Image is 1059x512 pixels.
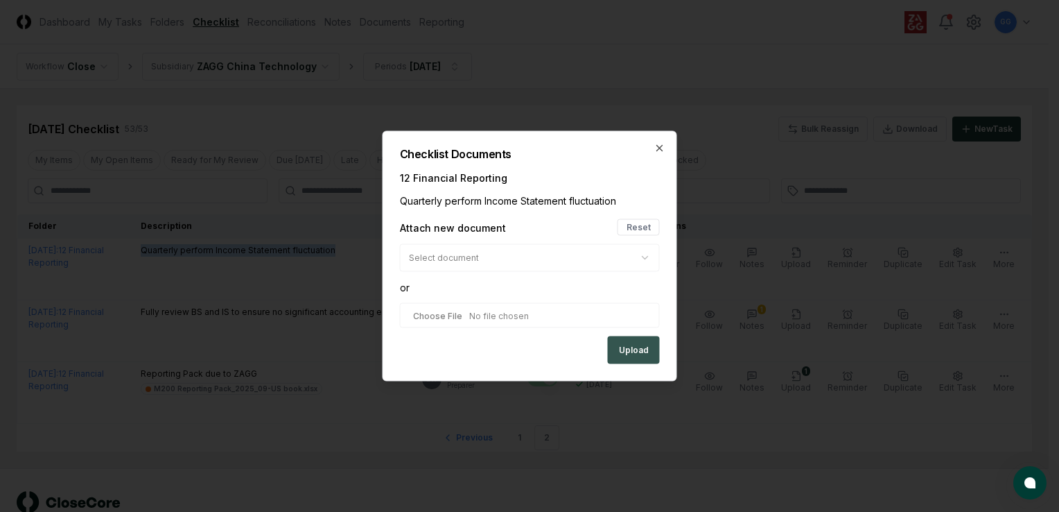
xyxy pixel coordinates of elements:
[400,148,660,160] h2: Checklist Documents
[400,171,660,185] div: 12 Financial Reporting
[618,219,660,236] button: Reset
[400,220,506,234] div: Attach new document
[400,194,660,208] div: Quarterly perform Income Statement fluctuation
[400,280,660,295] div: or
[608,336,660,364] button: Upload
